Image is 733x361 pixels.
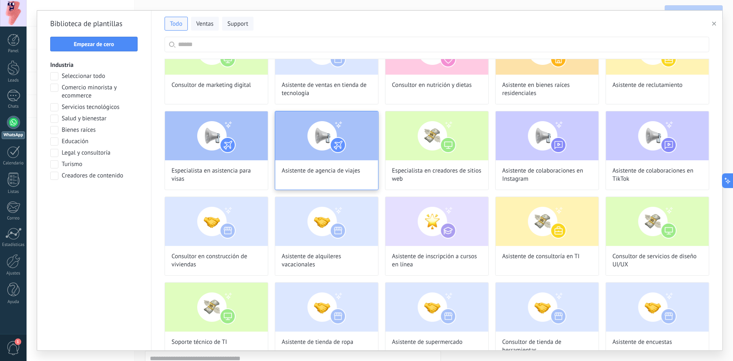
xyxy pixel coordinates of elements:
[275,111,378,160] img: Asistente de agencia de viajes
[172,252,261,269] span: Consultor en construcción de viviendas
[165,111,268,160] img: Especialista en asistencia para visas
[606,197,709,246] img: Consultor de servicios de diseño UI/UX
[502,338,592,354] span: Consultor de tienda de herramientas
[496,197,599,246] img: Asistente de consultoría en TI
[282,252,372,269] span: Asistente de alquileres vacacionales
[2,49,25,54] div: Panel
[62,84,138,100] span: Comercio minorista y ecommerce
[282,338,353,346] span: Asistente de tienda de ropa
[62,72,105,80] span: Seleccionar todo
[392,252,482,269] span: Asistente de inscripción a cursos en línea
[62,103,120,111] span: Servicios tecnológicos
[191,17,219,31] button: Ventas
[613,252,702,269] span: Consultor de servicios de diseño UI/UX
[165,197,268,246] img: Consultor en construcción de viviendas
[613,81,683,89] span: Asistente de reclutamiento
[275,197,378,246] img: Asistente de alquileres vacacionales
[613,167,702,183] span: Asistente de colaboraciones en TikTok
[170,20,183,28] span: Todo
[50,17,138,30] h2: Biblioteca de plantillas
[196,20,214,28] span: Ventas
[50,37,138,51] button: Empezar de cero
[2,242,25,248] div: Estadísticas
[2,78,25,83] div: Leads
[62,115,107,123] span: Salud y bienestar
[62,160,82,168] span: Turismo
[227,20,248,28] span: Support
[15,339,21,345] span: 1
[172,167,261,183] span: Especialista en asistencia para visas
[392,81,472,89] span: Consultor en nutrición y dietas
[62,137,88,146] span: Educación
[2,271,25,276] div: Ajustes
[496,283,599,332] img: Consultor de tienda de herramientas
[165,283,268,332] img: Soporte técnico de TI
[2,216,25,221] div: Correo
[502,81,592,97] span: Asistente en bienes raíces residenciales
[50,61,138,69] h3: Industria
[392,338,463,346] span: Asistente de supermercado
[172,81,251,89] span: Consultor de marketing digital
[606,283,709,332] img: Asistente de encuestas
[502,252,579,261] span: Asistente de consultoría en TI
[2,189,25,195] div: Listas
[165,17,188,31] button: Todo
[502,167,592,183] span: Asistente de colaboraciones en Instagram
[2,131,25,139] div: WhatsApp
[2,299,25,305] div: Ayuda
[613,338,672,346] span: Asistente de encuestas
[385,197,488,246] img: Asistente de inscripción a cursos en línea
[222,17,254,31] button: Support
[282,167,360,175] span: Asistente de agencia de viajes
[172,338,227,346] span: Soporte técnico de TI
[606,111,709,160] img: Asistente de colaboraciones en TikTok
[62,149,110,157] span: Legal y consultoría
[74,41,114,47] span: Empezar de cero
[2,161,25,166] div: Calendario
[392,167,482,183] span: Especialista en creadores de sitios web
[2,104,25,109] div: Chats
[275,283,378,332] img: Asistente de tienda de ropa
[496,111,599,160] img: Asistente de colaboraciones en Instagram
[282,81,372,97] span: Asistente de ventas en tienda de tecnología
[62,126,96,134] span: Bienes raíces
[62,172,123,180] span: Creadores de contenido
[385,283,488,332] img: Asistente de supermercado
[385,111,488,160] img: Especialista en creadores de sitios web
